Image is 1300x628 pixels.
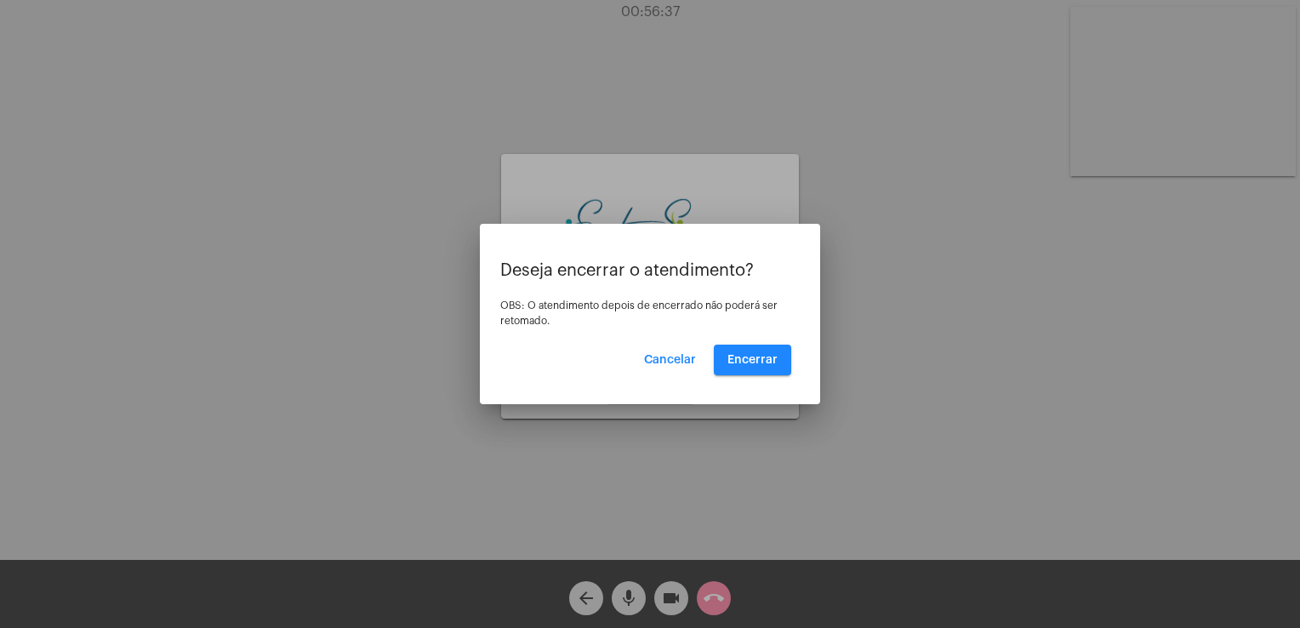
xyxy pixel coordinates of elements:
[500,300,778,326] span: OBS: O atendimento depois de encerrado não poderá ser retomado.
[500,261,800,280] p: Deseja encerrar o atendimento?
[714,345,791,375] button: Encerrar
[644,354,696,366] span: Cancelar
[630,345,710,375] button: Cancelar
[727,354,778,366] span: Encerrar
